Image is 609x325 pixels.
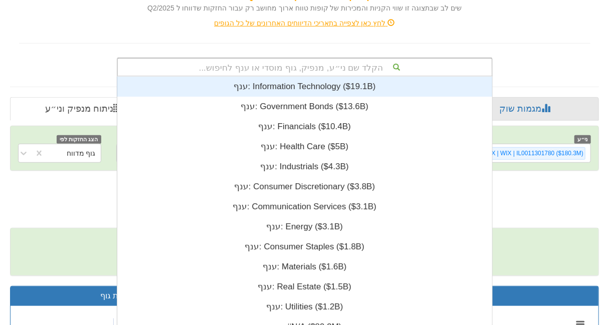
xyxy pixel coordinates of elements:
div: ענף: ‎Energy ‎($3.1B)‏ [117,217,492,237]
div: ענף: ‎Consumer Staples ‎($1.8B)‏ [117,237,492,257]
h2: WIX | WIX | IL0011301780 - ניתוח ני״ע [10,181,599,197]
div: ענף: ‎Communication Services ‎($3.1B)‏ [117,197,492,217]
div: שים לב שבתצוגה זו שווי הקניות והמכירות של קופות טווח ארוך מחושב רק עבור החזקות שדווחו ל Q2/2025 [19,3,590,13]
div: לחץ כאן לצפייה בתאריכי הדיווחים האחרונים של כל הגופים [12,18,598,28]
div: ענף: ‎Materials ‎($1.6B)‏ [117,257,492,277]
div: הקלד שם ני״ע, מנפיק, גוף מוסדי או ענף לחיפוש... [118,59,492,76]
div: ענף: ‎Information Technology ‎($19.1B)‏ [117,77,492,97]
a: ניתוח מנפיק וני״ע [10,97,157,121]
div: ענף: ‎Industrials ‎($4.3B)‏ [117,157,492,177]
div: ענף: ‎Health Care ‎($5B)‏ [117,137,492,157]
div: ענף: ‎Financials ‎($10.4B)‏ [117,117,492,137]
div: גוף מדווח [67,148,96,158]
div: ענף: ‎Consumer Discretionary ‎($3.8B)‏ [117,177,492,197]
h3: קניות ומכירות בולטות ברמת גוף [18,291,289,300]
div: ענף: ‎Real Estate ‎($1.5B)‏ [117,277,492,297]
div: WIX | WIX | IL0011301780 ‎($180.3M‎)‎ [481,148,585,159]
span: ני״ע [574,135,591,144]
div: ענף: ‎Government Bonds ‎($13.6B)‏ [117,97,492,117]
a: מגמות שוק [451,97,599,121]
span: הצג החזקות לפי [57,135,101,144]
div: ענף: ‎Utilities ‎($1.2B)‏ [117,297,492,317]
